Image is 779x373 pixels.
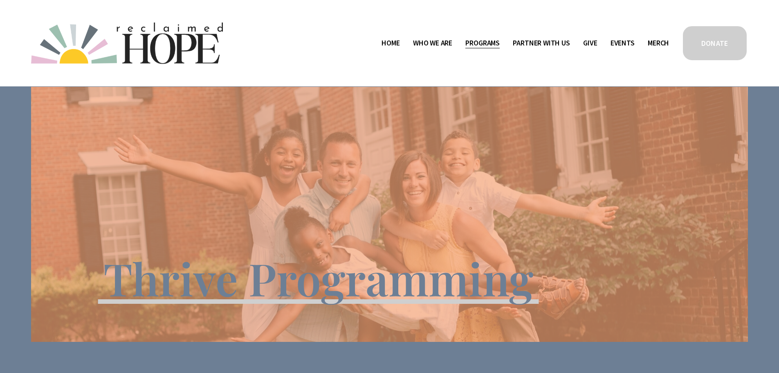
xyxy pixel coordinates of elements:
span: Programs [465,37,500,49]
a: folder dropdown [513,37,570,50]
a: folder dropdown [413,37,452,50]
img: Reclaimed Hope Initiative [31,23,223,64]
span: Partner With Us [513,37,570,49]
a: Events [611,37,635,50]
a: Home [382,37,400,50]
span: Who We Are [413,37,452,49]
span: Thrive Programming [103,248,533,307]
a: Give [583,37,597,50]
a: folder dropdown [465,37,500,50]
a: DONATE [682,25,748,61]
a: Merch [648,37,669,50]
